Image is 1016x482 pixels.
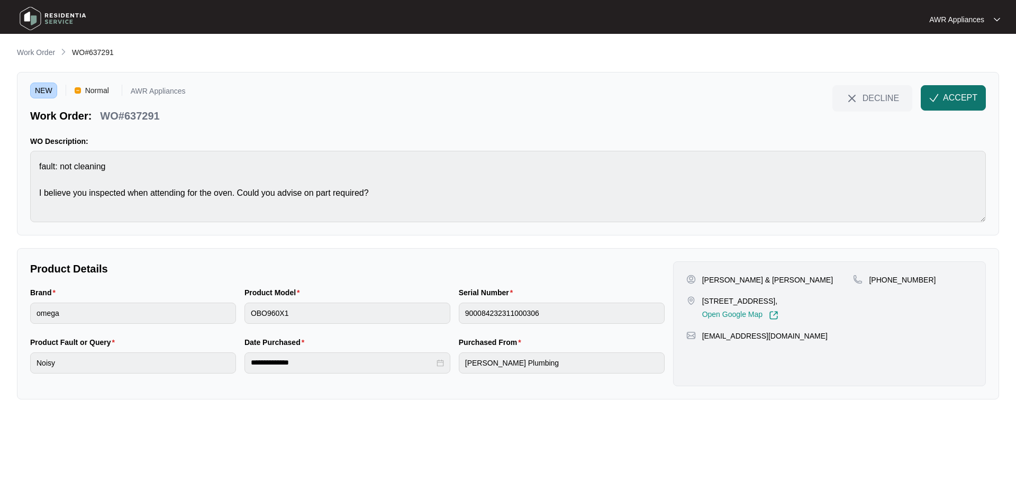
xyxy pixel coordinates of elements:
[702,296,778,306] p: [STREET_ADDRESS],
[16,3,90,34] img: residentia service logo
[769,311,778,320] img: Link-External
[921,85,986,111] button: check-IconACCEPT
[131,87,186,98] p: AWR Appliances
[59,48,68,56] img: chevron-right
[686,275,696,284] img: user-pin
[30,352,236,374] input: Product Fault or Query
[832,85,912,111] button: close-IconDECLINE
[30,337,119,348] label: Product Fault or Query
[869,275,936,285] p: [PHONE_NUMBER]
[846,92,858,105] img: close-Icon
[15,47,57,59] a: Work Order
[30,108,92,123] p: Work Order:
[459,337,525,348] label: Purchased From
[686,331,696,340] img: map-pin
[244,303,450,324] input: Product Model
[30,83,57,98] span: NEW
[929,93,939,103] img: check-Icon
[17,47,55,58] p: Work Order
[30,151,986,222] textarea: fault: not cleaning I believe you inspected when attending for the oven. Could you advise on part...
[244,337,309,348] label: Date Purchased
[702,331,828,341] p: [EMAIL_ADDRESS][DOMAIN_NAME]
[459,303,665,324] input: Serial Number
[30,136,986,147] p: WO Description:
[459,287,517,298] label: Serial Number
[81,83,113,98] span: Normal
[943,92,977,104] span: ACCEPT
[459,352,665,374] input: Purchased From
[30,287,60,298] label: Brand
[686,296,696,305] img: map-pin
[30,261,665,276] p: Product Details
[929,14,984,25] p: AWR Appliances
[702,311,778,320] a: Open Google Map
[75,87,81,94] img: Vercel Logo
[994,17,1000,22] img: dropdown arrow
[251,357,434,368] input: Date Purchased
[100,108,159,123] p: WO#637291
[863,92,899,104] span: DECLINE
[853,275,863,284] img: map-pin
[30,303,236,324] input: Brand
[702,275,833,285] p: [PERSON_NAME] & [PERSON_NAME]
[244,287,304,298] label: Product Model
[72,48,114,57] span: WO#637291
